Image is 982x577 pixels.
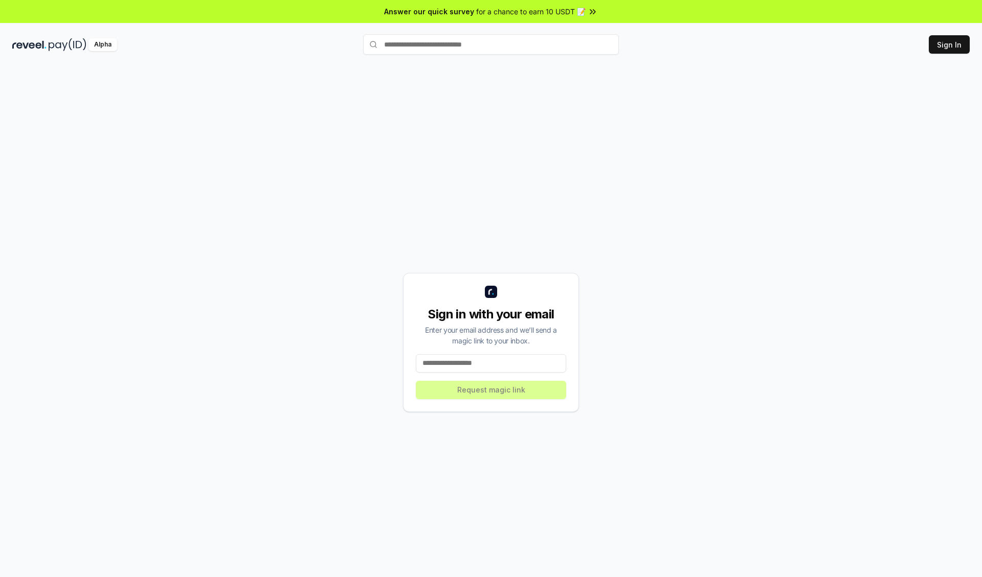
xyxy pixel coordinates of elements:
div: Sign in with your email [416,306,566,322]
img: reveel_dark [12,38,47,51]
div: Enter your email address and we’ll send a magic link to your inbox. [416,325,566,346]
img: pay_id [49,38,86,51]
img: logo_small [485,286,497,298]
span: for a chance to earn 10 USDT 📝 [476,6,586,17]
button: Sign In [929,35,970,54]
div: Alpha [88,38,117,51]
span: Answer our quick survey [384,6,474,17]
